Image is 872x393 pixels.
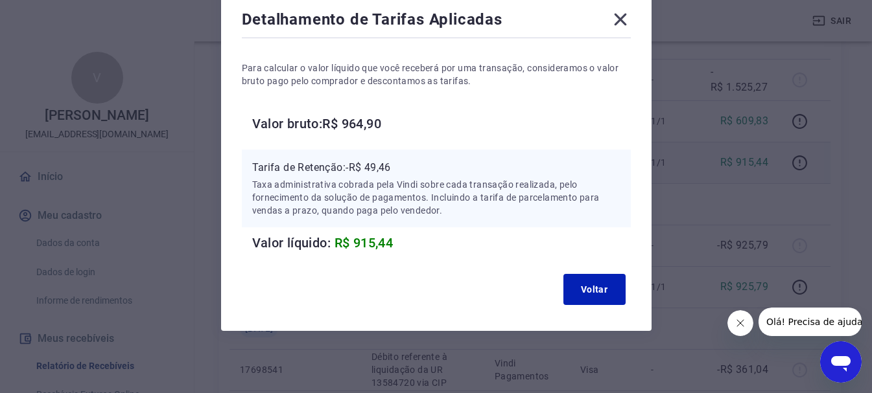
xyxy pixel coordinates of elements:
p: Para calcular o valor líquido que você receberá por uma transação, consideramos o valor bruto pag... [242,62,631,87]
iframe: Botão para abrir a janela de mensagens [820,341,862,383]
iframe: Mensagem da empresa [759,308,862,336]
h6: Valor bruto: R$ 964,90 [252,113,631,134]
div: Detalhamento de Tarifas Aplicadas [242,9,631,35]
span: R$ 915,44 [335,235,394,251]
p: Taxa administrativa cobrada pela Vindi sobre cada transação realizada, pelo fornecimento da soluç... [252,178,620,217]
p: Tarifa de Retenção: -R$ 49,46 [252,160,620,175]
span: Olá! Precisa de ajuda? [8,9,109,19]
iframe: Fechar mensagem [727,310,753,336]
button: Voltar [563,274,626,305]
h6: Valor líquido: [252,232,631,253]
